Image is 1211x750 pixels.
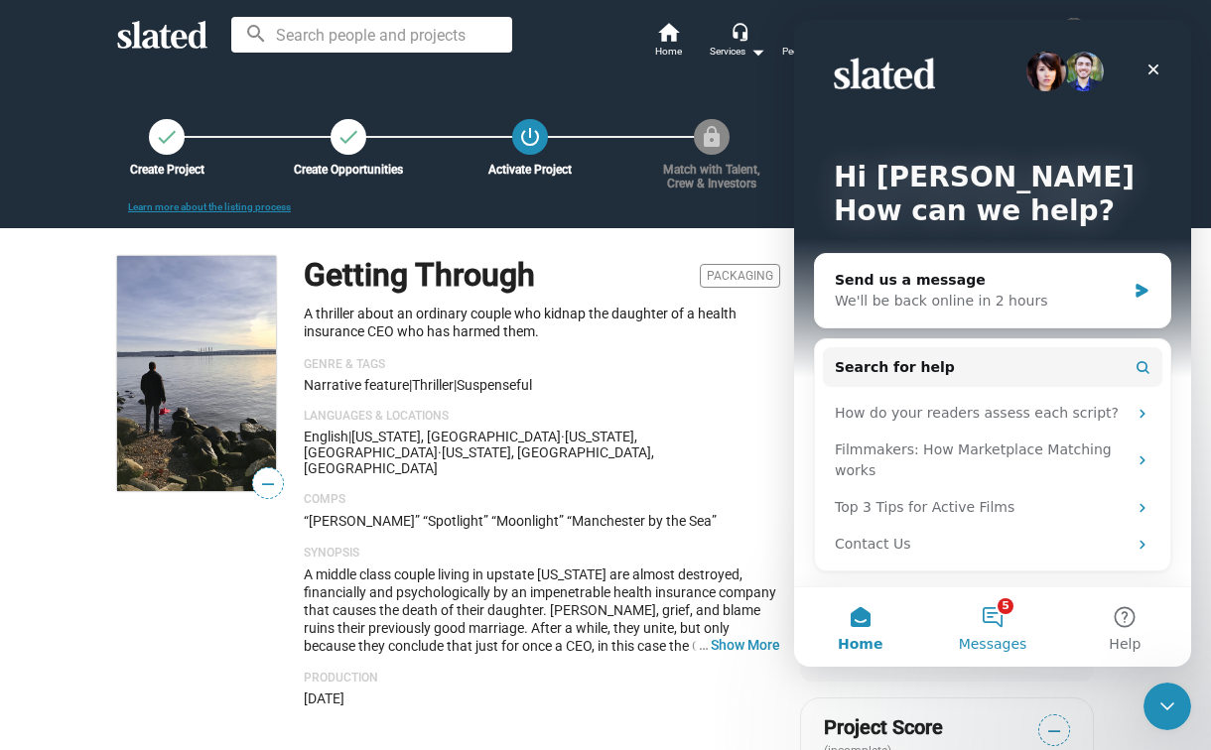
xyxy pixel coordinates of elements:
span: Thriller [412,377,454,393]
button: Activate Project [512,119,548,155]
span: Project Score [824,714,943,741]
a: Learn more about the listing process [128,201,291,212]
mat-icon: check [155,125,179,149]
span: | [348,429,351,444]
span: [DATE] [304,690,344,706]
span: [US_STATE], [GEOGRAPHIC_DATA], [GEOGRAPHIC_DATA] [304,444,654,476]
p: Production [304,671,780,687]
div: People [782,40,832,63]
span: | [454,377,457,393]
mat-icon: check [336,125,360,149]
mat-icon: view_list [865,17,893,46]
button: Services [703,20,772,63]
mat-icon: headset_mic [731,22,748,40]
div: Services [710,40,765,63]
span: [US_STATE], [GEOGRAPHIC_DATA] [351,429,561,444]
span: | [409,377,412,393]
mat-icon: arrow_drop_down [745,40,769,63]
a: Create Opportunities [331,119,366,155]
p: “[PERSON_NAME]” “Spotlight” “Moonlight” “Manchester by the Sea” [304,512,780,531]
button: Me [1050,14,1098,65]
div: Activate Project [465,163,596,177]
img: Getting Through [117,256,276,491]
mat-icon: people [795,17,824,46]
iframe: Intercom live chat [794,20,1191,667]
p: Comps [304,492,780,508]
p: Languages & Locations [304,409,780,425]
p: A thriller about an ordinary couple who kidnap the daughter of a health insurance CEO who has har... [304,305,780,341]
span: … [690,636,711,654]
span: Packaging [700,264,780,288]
p: Synopsis [304,546,780,562]
p: Genre & Tags [304,357,780,373]
mat-icon: home [656,20,680,44]
span: Narrative feature [304,377,409,393]
button: People [772,20,842,63]
span: · [438,444,442,460]
span: English [304,429,348,444]
div: Create Opportunities [283,163,414,177]
span: suspenseful [457,377,532,393]
div: Create Project [101,163,232,177]
span: · [561,429,565,444]
span: — [1039,718,1069,744]
button: …Show More [711,636,780,654]
span: Home [655,40,682,63]
input: Search people and projects [231,17,512,53]
span: [US_STATE], [GEOGRAPHIC_DATA] [304,429,637,460]
mat-icon: power_settings_new [518,125,542,149]
span: — [253,471,283,497]
h1: Getting Through [304,254,535,297]
a: Home [633,20,703,63]
iframe: Intercom live chat [1144,683,1191,730]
